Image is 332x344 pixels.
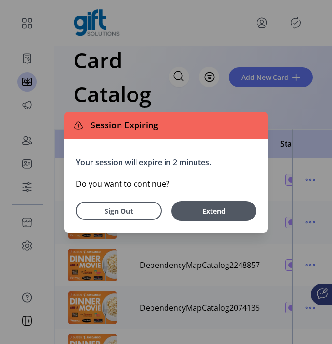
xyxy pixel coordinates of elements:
[76,178,256,189] p: Do you want to continue?
[76,156,256,168] p: Your session will expire in 2 minutes.
[89,206,149,216] span: Sign Out
[76,202,162,220] button: Sign Out
[171,201,256,221] button: Extend
[176,206,251,216] span: Extend
[87,119,158,132] span: Session Expiring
